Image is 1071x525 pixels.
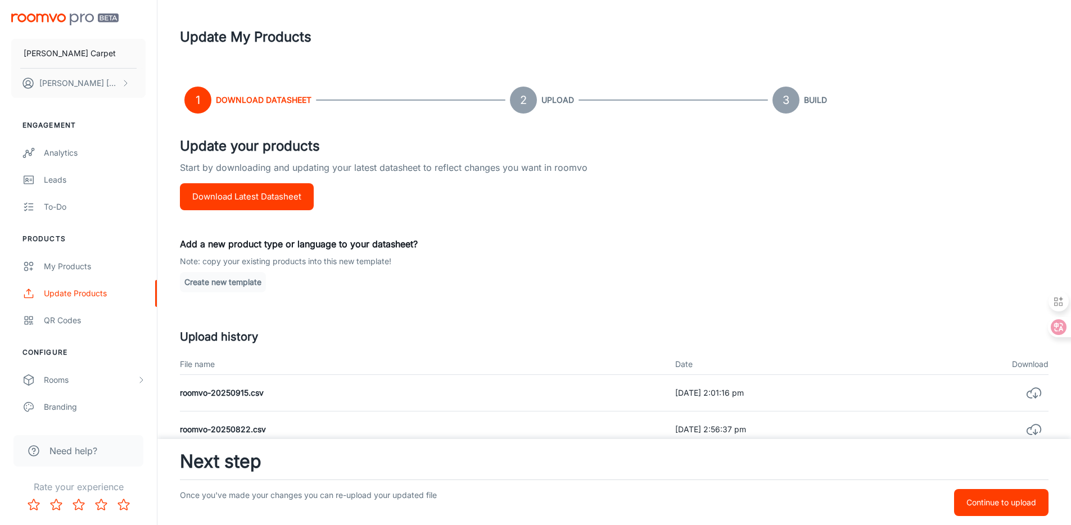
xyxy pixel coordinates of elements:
td: roomvo-20250915.csv [180,375,666,411]
td: [DATE] 2:01:16 pm [666,375,923,411]
button: Continue to upload [954,489,1049,516]
span: Need help? [49,444,97,458]
p: Once you've made your changes you can re-upload your updated file [180,489,744,516]
div: Update Products [44,287,146,300]
text: 2 [520,93,527,107]
h6: Download Datasheet [216,94,311,106]
p: [PERSON_NAME] [PERSON_NAME] [39,77,119,89]
h3: Next step [180,448,1049,475]
div: Analytics [44,147,146,159]
td: roomvo-20250822.csv [180,411,666,448]
button: Rate 3 star [67,494,90,516]
button: Rate 4 star [90,494,112,516]
h6: Upload [541,94,574,106]
p: Note: copy your existing products into this new template! [180,255,1049,268]
text: 1 [196,93,200,107]
div: Rooms [44,374,137,386]
th: File name [180,354,666,375]
div: Branding [44,401,146,413]
h4: Update your products [180,136,1049,156]
button: [PERSON_NAME] [PERSON_NAME] [11,69,146,98]
img: Roomvo PRO Beta [11,13,119,25]
button: Download Latest Datasheet [180,183,314,210]
button: Create new template [180,272,266,292]
p: Add a new product type or language to your datasheet? [180,237,1049,251]
h5: Upload history [180,328,1049,345]
div: My Products [44,260,146,273]
div: Leads [44,174,146,186]
text: 3 [783,93,789,107]
div: To-do [44,201,146,213]
p: Start by downloading and updating your latest datasheet to reflect changes you want in roomvo [180,161,1049,183]
p: Continue to upload [966,496,1036,509]
button: Rate 5 star [112,494,135,516]
button: [PERSON_NAME] Carpet [11,39,146,68]
th: Download [923,354,1049,375]
div: QR Codes [44,314,146,327]
p: [PERSON_NAME] Carpet [24,47,116,60]
button: Rate 1 star [22,494,45,516]
p: Rate your experience [9,480,148,494]
td: [DATE] 2:56:37 pm [666,411,923,448]
button: Rate 2 star [45,494,67,516]
h6: Build [804,94,827,106]
th: Date [666,354,923,375]
h1: Update My Products [180,27,311,47]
